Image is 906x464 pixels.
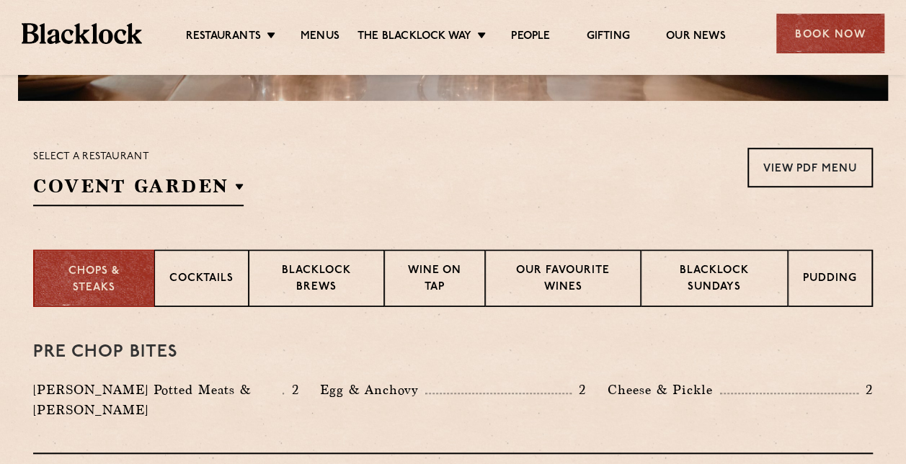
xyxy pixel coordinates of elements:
[656,263,773,297] p: Blacklock Sundays
[399,263,470,297] p: Wine on Tap
[33,380,283,420] p: [PERSON_NAME] Potted Meats & [PERSON_NAME]
[776,14,884,53] div: Book Now
[608,380,720,400] p: Cheese & Pickle
[666,30,726,45] a: Our News
[500,263,625,297] p: Our favourite wines
[858,380,873,399] p: 2
[33,148,244,166] p: Select a restaurant
[186,30,261,45] a: Restaurants
[264,263,369,297] p: Blacklock Brews
[320,380,425,400] p: Egg & Anchovy
[22,23,142,43] img: BL_Textured_Logo-footer-cropped.svg
[49,264,139,296] p: Chops & Steaks
[301,30,339,45] a: Menus
[586,30,629,45] a: Gifting
[511,30,550,45] a: People
[747,148,873,187] a: View PDF Menu
[284,380,298,399] p: 2
[803,271,857,289] p: Pudding
[357,30,471,45] a: The Blacklock Way
[572,380,586,399] p: 2
[33,174,244,206] h2: Covent Garden
[169,271,234,289] p: Cocktails
[33,343,873,362] h3: Pre Chop Bites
